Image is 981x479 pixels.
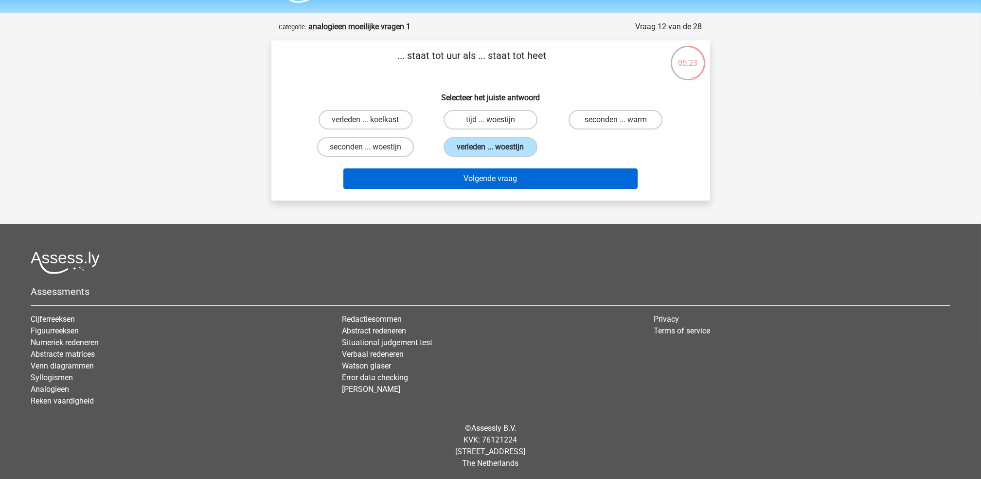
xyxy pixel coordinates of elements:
[287,85,695,102] h6: Selecteer het juiste antwoord
[31,385,69,394] a: Analogieen
[309,22,411,31] strong: analogieen moeilijke vragen 1
[471,424,516,433] a: Assessly B.V.
[444,137,537,157] label: verleden ... woestijn
[569,110,662,129] label: seconden ... warm
[670,45,706,69] div: 05:23
[342,338,432,347] a: Situational judgement test
[636,21,702,33] div: Vraag 12 van de 28
[342,326,406,335] a: Abstract redeneren
[342,314,402,324] a: Redactiesommen
[654,326,710,335] a: Terms of service
[342,350,404,359] a: Verbaal redeneren
[31,361,94,370] a: Venn diagrammen
[287,48,658,77] p: ... staat tot uur als ... staat tot heet
[342,373,408,382] a: Error data checking
[444,110,537,129] label: tijd ... woestijn
[279,23,307,31] small: Categorie:
[31,338,99,347] a: Numeriek redeneren
[317,137,414,157] label: seconden ... woestijn
[23,415,958,477] div: © KVK: 76121224 [STREET_ADDRESS] The Netherlands
[31,314,75,324] a: Cijferreeksen
[31,251,100,274] img: Assessly logo
[342,361,391,370] a: Watson glaser
[31,373,73,382] a: Syllogismen
[654,314,679,324] a: Privacy
[319,110,412,129] label: verleden ... koelkast
[31,396,94,405] a: Reken vaardigheid
[31,286,950,297] h5: Assessments
[342,385,400,394] a: [PERSON_NAME]
[343,168,638,189] button: Volgende vraag
[31,326,79,335] a: Figuurreeksen
[31,350,95,359] a: Abstracte matrices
